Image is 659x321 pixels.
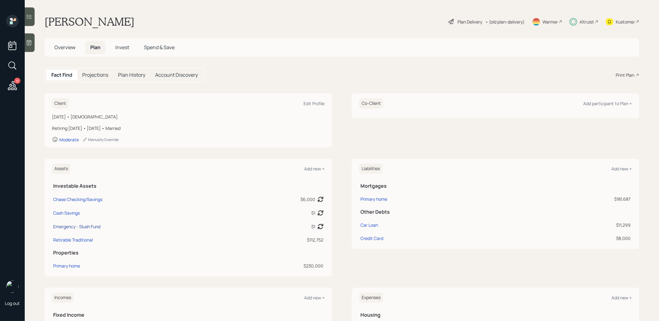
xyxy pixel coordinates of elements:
h5: Account Discovery [155,72,198,78]
div: $181,687 [526,196,631,202]
div: • (old plan-delivery) [485,19,525,25]
div: Add new + [611,295,632,301]
div: $6,000 [300,196,315,203]
div: Primary home [360,196,387,202]
h5: Plan History [118,72,145,78]
h5: Fact Find [51,72,72,78]
div: Retirable Traditional [53,237,93,243]
div: $8,000 [526,235,631,242]
h5: Properties [53,250,323,256]
h6: Assets [52,164,70,174]
h5: Projections [82,72,108,78]
div: $1 [311,210,315,216]
div: Moderate [59,137,79,143]
h6: Co-Client [359,98,383,109]
div: Car Loan [360,222,378,228]
div: [DATE] • [DEMOGRAPHIC_DATA] [52,113,325,120]
h6: Expenses [359,293,383,303]
h1: [PERSON_NAME] [45,15,134,28]
div: Plan Delivery [457,19,482,25]
div: Manually Override [83,137,119,142]
div: Altruist [580,19,594,25]
div: Log out [5,300,20,306]
div: Warmer [542,19,558,25]
div: $112,752 [236,237,323,243]
div: Add new + [304,166,325,172]
img: treva-nostdahl-headshot.png [6,280,19,293]
div: Kustomer [616,19,635,25]
h5: Investable Assets [53,183,323,189]
div: $11,299 [526,222,631,228]
span: Spend & Save [144,44,175,51]
div: $230,000 [236,263,323,269]
div: Primary home [53,263,80,269]
div: Cash Savings [53,210,80,216]
div: 15 [14,78,20,84]
h5: Housing [360,312,631,318]
h5: Mortgages [360,183,631,189]
span: Plan [90,44,100,51]
div: Add new + [611,166,632,172]
div: Emergency - Slush Fund [53,223,100,230]
h6: Incomes [52,293,74,303]
div: Chase Checking/Savings [53,196,102,203]
div: Edit Profile [304,101,325,106]
span: Overview [54,44,75,51]
div: $1 [311,223,315,230]
h6: Client [52,98,69,109]
h5: Fixed Income [53,312,323,318]
div: Add participant to Plan + [583,101,632,106]
div: Add new + [304,295,325,301]
h5: Other Debts [360,209,631,215]
span: Invest [115,44,129,51]
div: Credit Card [360,235,383,242]
div: Print Plan [616,72,634,78]
div: Retiring [DATE] • [DATE] • Married [52,125,325,131]
h6: Liabilities [359,164,382,174]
